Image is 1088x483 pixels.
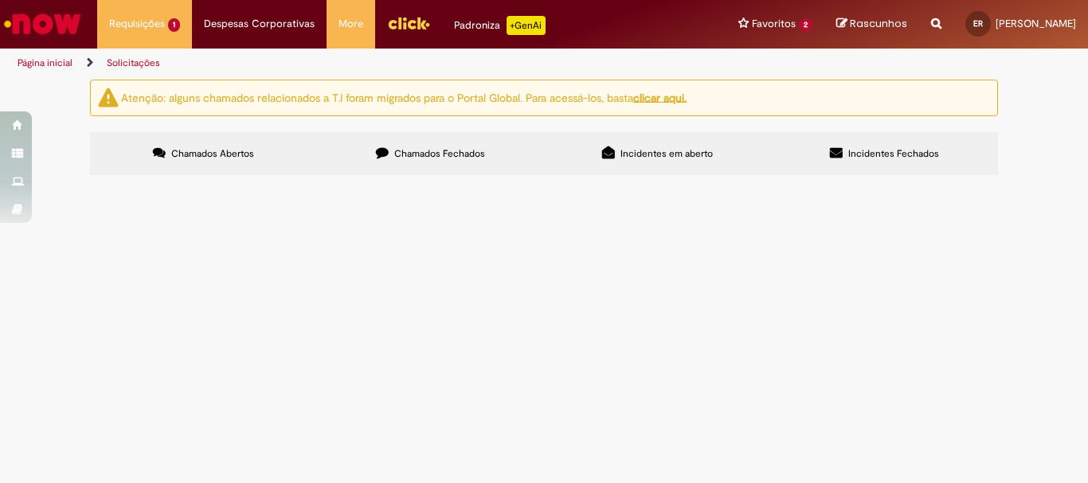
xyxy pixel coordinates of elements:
img: click_logo_yellow_360x200.png [387,11,430,35]
span: More [339,16,363,32]
span: Favoritos [752,16,796,32]
span: 1 [168,18,180,32]
span: Chamados Abertos [171,147,254,160]
span: Rascunhos [850,16,907,31]
span: Chamados Fechados [394,147,485,160]
a: Rascunhos [836,17,907,32]
span: Incidentes Fechados [848,147,939,160]
ng-bind-html: Atenção: alguns chamados relacionados a T.I foram migrados para o Portal Global. Para acessá-los,... [121,90,687,104]
div: Padroniza [454,16,546,35]
img: ServiceNow [2,8,84,40]
span: Despesas Corporativas [204,16,315,32]
a: Solicitações [107,56,160,69]
span: Requisições [109,16,165,32]
span: [PERSON_NAME] [996,17,1076,30]
span: Incidentes em aberto [620,147,713,160]
span: 2 [799,18,812,32]
ul: Trilhas de página [12,49,714,78]
a: clicar aqui. [633,90,687,104]
a: Página inicial [18,56,72,69]
p: +GenAi [507,16,546,35]
span: ER [973,18,983,29]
